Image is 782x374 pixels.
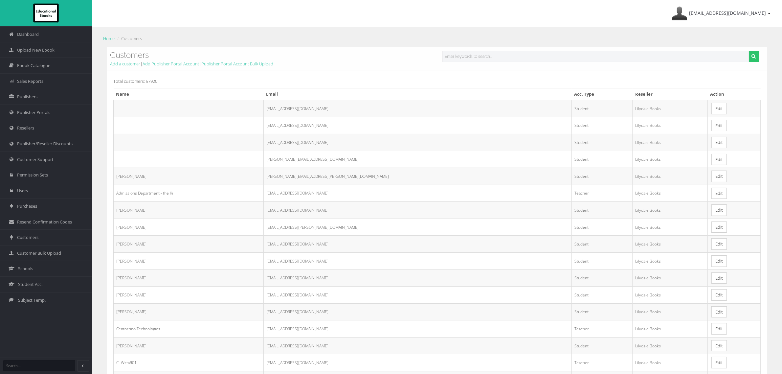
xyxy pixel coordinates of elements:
td: Lilydale Books [633,320,708,338]
td: Lilydale Books [633,337,708,354]
td: [PERSON_NAME] [114,168,264,185]
span: Dashboard [17,31,39,37]
a: Edit [711,306,727,318]
th: Acc. Type [572,88,633,100]
td: Student [572,117,633,134]
td: [PERSON_NAME] [114,287,264,304]
a: Edit [711,289,727,301]
td: Student [572,151,633,168]
span: Upload New Ebook [17,47,55,53]
td: [EMAIL_ADDRESS][DOMAIN_NAME] [264,320,572,338]
span: Publishers [17,94,37,100]
td: [PERSON_NAME][EMAIL_ADDRESS][PERSON_NAME][DOMAIN_NAME] [264,168,572,185]
td: Student [572,303,633,320]
a: Edit [711,272,727,284]
td: [EMAIL_ADDRESS][DOMAIN_NAME] [264,337,572,354]
span: Publisher/Reseller Discounts [17,141,73,147]
td: [EMAIL_ADDRESS][DOMAIN_NAME] [264,269,572,287]
span: Publisher Portals [17,109,50,116]
p: Total customers: 57920 [113,78,761,85]
td: Teacher [572,185,633,202]
a: Publisher Portal Account Bulk Upload [201,61,273,67]
td: Lilydale Books [633,253,708,270]
a: Home [103,35,115,41]
a: Edit [711,340,727,352]
span: [EMAIL_ADDRESS][DOMAIN_NAME] [689,10,766,16]
td: [PERSON_NAME] [114,202,264,219]
span: Purchases [17,203,37,209]
img: Avatar [672,6,687,21]
td: Student [572,236,633,253]
a: Add Publisher Portal Account [143,61,199,67]
td: Lilydale Books [633,134,708,151]
td: Teacher [572,320,633,338]
td: Lilydale Books [633,168,708,185]
td: [EMAIL_ADDRESS][DOMAIN_NAME] [264,100,572,117]
td: [EMAIL_ADDRESS][DOMAIN_NAME] [264,185,572,202]
th: Name [114,88,264,100]
a: Edit [711,171,727,182]
td: [PERSON_NAME] [114,219,264,236]
a: Edit [711,137,727,148]
th: Email [264,88,572,100]
td: Cl-Wstaff01 [114,354,264,371]
a: Edit [711,222,727,233]
td: [PERSON_NAME] [114,269,264,287]
td: Lilydale Books [633,117,708,134]
td: Lilydale Books [633,185,708,202]
span: Resend Confirmation Codes [17,219,72,225]
h3: Customers [110,51,764,59]
td: Admissions Department - the Ki [114,185,264,202]
td: Lilydale Books [633,236,708,253]
td: [EMAIL_ADDRESS][DOMAIN_NAME] [264,236,572,253]
td: Centorrino Technologies [114,320,264,338]
td: [EMAIL_ADDRESS][DOMAIN_NAME] [264,354,572,371]
td: Student [572,202,633,219]
span: Schools [18,266,33,272]
td: Student [572,219,633,236]
li: Customers [116,35,142,42]
a: Edit [711,255,727,267]
td: Student [572,337,633,354]
span: Customer Support [17,156,54,163]
th: Action [707,88,760,100]
td: [PERSON_NAME] [114,253,264,270]
span: Student Acc. [18,281,42,288]
a: Edit [711,238,727,250]
span: Sales Reports [17,78,43,84]
td: Lilydale Books [633,287,708,304]
a: Edit [711,103,727,114]
a: Edit [711,120,727,131]
td: Student [572,134,633,151]
td: [PERSON_NAME] [114,236,264,253]
span: Customers [17,234,38,241]
td: [EMAIL_ADDRESS][DOMAIN_NAME] [264,134,572,151]
span: Permission Sets [17,172,48,178]
span: Resellers [17,125,34,131]
td: [EMAIL_ADDRESS][PERSON_NAME][DOMAIN_NAME] [264,219,572,236]
td: Lilydale Books [633,100,708,117]
td: [PERSON_NAME][EMAIL_ADDRESS][DOMAIN_NAME] [264,151,572,168]
span: Ebook Catalogue [17,62,50,69]
td: [EMAIL_ADDRESS][DOMAIN_NAME] [264,117,572,134]
a: Edit [711,323,727,335]
td: [EMAIL_ADDRESS][DOMAIN_NAME] [264,202,572,219]
a: Edit [711,188,727,199]
td: Lilydale Books [633,269,708,287]
td: Lilydale Books [633,202,708,219]
td: Lilydale Books [633,219,708,236]
input: Enter keywords to search... [442,51,749,62]
span: Subject Temp. [18,297,46,303]
td: Lilydale Books [633,303,708,320]
td: Lilydale Books [633,151,708,168]
input: Search... [3,360,75,371]
span: Users [17,188,28,194]
div: | | [110,60,764,67]
a: Edit [711,357,727,368]
td: Student [572,100,633,117]
td: [EMAIL_ADDRESS][DOMAIN_NAME] [264,287,572,304]
td: Student [572,168,633,185]
td: [EMAIL_ADDRESS][DOMAIN_NAME] [264,303,572,320]
span: Customer Bulk Upload [17,250,61,256]
td: Teacher [572,354,633,371]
